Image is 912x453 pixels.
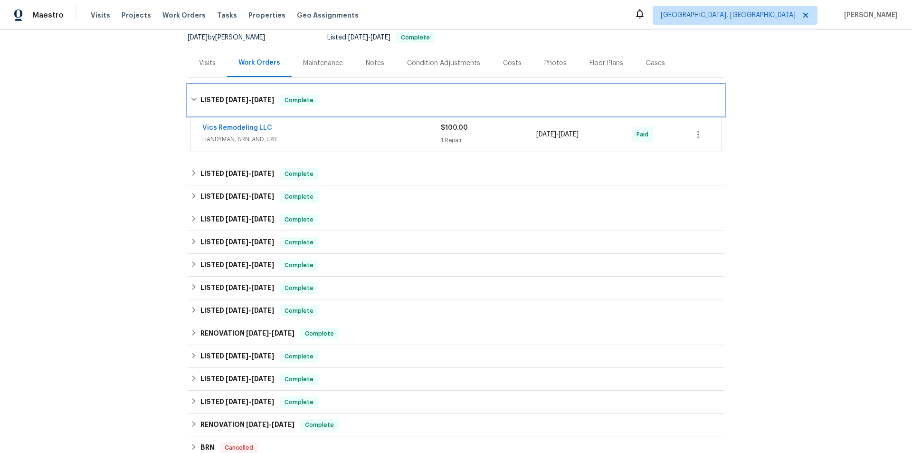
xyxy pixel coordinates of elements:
[226,216,274,222] span: -
[407,58,480,68] div: Condition Adjustments
[226,96,274,103] span: -
[281,260,317,270] span: Complete
[441,135,536,145] div: 1 Repair
[226,376,274,382] span: -
[397,35,434,40] span: Complete
[188,163,724,185] div: LISTED [DATE]-[DATE]Complete
[661,10,796,20] span: [GEOGRAPHIC_DATA], [GEOGRAPHIC_DATA]
[188,32,276,43] div: by [PERSON_NAME]
[251,193,274,200] span: [DATE]
[200,328,294,339] h6: RENOVATION
[91,10,110,20] span: Visits
[246,421,294,428] span: -
[281,215,317,224] span: Complete
[188,254,724,277] div: LISTED [DATE]-[DATE]Complete
[536,130,579,139] span: -
[226,170,248,177] span: [DATE]
[246,330,294,337] span: -
[251,216,274,222] span: [DATE]
[202,135,441,144] span: HANDYMAN, BRN_AND_LRR
[226,284,274,291] span: -
[281,238,317,247] span: Complete
[200,305,274,317] h6: LISTED
[226,239,248,245] span: [DATE]
[188,322,724,345] div: RENOVATION [DATE]-[DATE]Complete
[226,353,248,359] span: [DATE]
[272,330,294,337] span: [DATE]
[162,10,206,20] span: Work Orders
[221,443,257,453] span: Cancelled
[226,353,274,359] span: -
[226,193,274,200] span: -
[200,237,274,248] h6: LISTED
[226,239,274,245] span: -
[251,376,274,382] span: [DATE]
[301,420,338,430] span: Complete
[188,299,724,322] div: LISTED [DATE]-[DATE]Complete
[32,10,64,20] span: Maestro
[226,284,248,291] span: [DATE]
[370,34,390,41] span: [DATE]
[327,34,435,41] span: Listed
[226,307,248,314] span: [DATE]
[559,131,579,138] span: [DATE]
[122,10,151,20] span: Projects
[272,421,294,428] span: [DATE]
[200,191,274,202] h6: LISTED
[281,375,317,384] span: Complete
[200,351,274,362] h6: LISTED
[226,193,248,200] span: [DATE]
[281,397,317,407] span: Complete
[188,277,724,299] div: LISTED [DATE]-[DATE]Complete
[348,34,368,41] span: [DATE]
[303,58,343,68] div: Maintenance
[188,391,724,414] div: LISTED [DATE]-[DATE]Complete
[251,96,274,103] span: [DATE]
[188,231,724,254] div: LISTED [DATE]-[DATE]Complete
[226,170,274,177] span: -
[188,185,724,208] div: LISTED [DATE]-[DATE]Complete
[188,414,724,436] div: RENOVATION [DATE]-[DATE]Complete
[217,12,237,19] span: Tasks
[188,208,724,231] div: LISTED [DATE]-[DATE]Complete
[646,58,665,68] div: Cases
[200,374,274,385] h6: LISTED
[251,239,274,245] span: [DATE]
[246,330,269,337] span: [DATE]
[202,125,272,131] a: Vics Remodeling LLC
[301,329,338,338] span: Complete
[840,10,898,20] span: [PERSON_NAME]
[281,169,317,179] span: Complete
[226,261,248,268] span: [DATE]
[226,261,274,268] span: -
[251,261,274,268] span: [DATE]
[251,353,274,359] span: [DATE]
[281,283,317,293] span: Complete
[188,85,724,116] div: LISTED [DATE]-[DATE]Complete
[589,58,623,68] div: Floor Plans
[636,130,652,139] span: Paid
[238,58,280,67] div: Work Orders
[200,282,274,294] h6: LISTED
[251,170,274,177] span: [DATE]
[281,352,317,361] span: Complete
[503,58,522,68] div: Costs
[348,34,390,41] span: -
[544,58,567,68] div: Photos
[281,306,317,316] span: Complete
[226,96,248,103] span: [DATE]
[226,398,274,405] span: -
[199,58,216,68] div: Visits
[188,345,724,368] div: LISTED [DATE]-[DATE]Complete
[188,368,724,391] div: LISTED [DATE]-[DATE]Complete
[281,192,317,202] span: Complete
[248,10,285,20] span: Properties
[226,216,248,222] span: [DATE]
[246,421,269,428] span: [DATE]
[200,419,294,431] h6: RENOVATION
[536,131,556,138] span: [DATE]
[200,396,274,408] h6: LISTED
[226,398,248,405] span: [DATE]
[281,96,317,105] span: Complete
[251,398,274,405] span: [DATE]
